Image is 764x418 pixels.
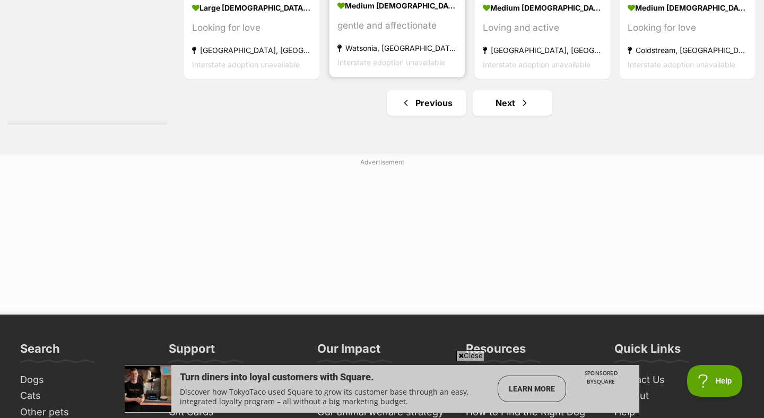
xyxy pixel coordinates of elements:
[16,372,154,388] a: Dogs
[628,60,735,69] span: Interstate adoption unavailable
[337,41,457,55] strong: Watsonia, [GEOGRAPHIC_DATA]
[610,372,748,388] a: Contact Us
[16,388,154,404] a: Cats
[610,388,748,404] a: Log out
[192,43,311,57] strong: [GEOGRAPHIC_DATA], [GEOGRAPHIC_DATA]
[628,21,747,35] div: Looking for love
[483,60,591,69] span: Interstate adoption unavailable
[387,90,466,116] a: Previous page
[183,90,756,116] nav: Pagination
[192,60,300,69] span: Interstate adoption unavailable
[192,21,311,35] div: Looking for love
[20,341,60,362] h3: Search
[483,43,602,57] strong: [GEOGRAPHIC_DATA], [GEOGRAPHIC_DATA]
[466,341,526,362] h3: Resources
[614,341,681,362] h3: Quick Links
[337,19,457,33] div: gentle and affectionate
[687,365,743,397] iframe: Help Scout Beacon - Open
[628,43,747,57] strong: Coldstream, [GEOGRAPHIC_DATA]
[169,341,215,362] h3: Support
[317,341,380,362] h3: Our Impact
[483,21,602,35] div: Loving and active
[337,58,445,67] span: Interstate adoption unavailable
[456,350,485,361] span: Close
[473,90,552,116] a: Next page
[125,171,639,304] iframe: Advertisement
[125,365,639,413] iframe: Advertisement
